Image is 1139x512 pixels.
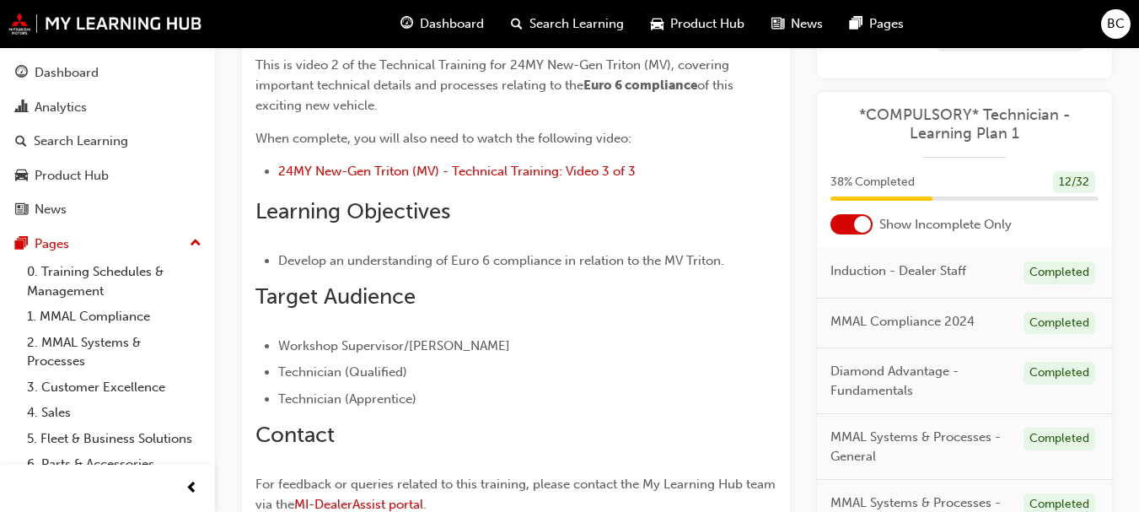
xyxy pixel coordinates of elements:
div: Analytics [35,98,87,117]
span: Product Hub [670,14,744,34]
span: Show Incomplete Only [879,214,1012,234]
a: 1. MMAL Compliance [20,304,208,330]
span: This is video 2 of the Technical Training for 24MY New-Gen Triton (MV), covering important techni... [255,57,733,93]
span: Euro 6 compliance [583,78,697,93]
a: 2. MMAL Systems & Processes [20,330,208,375]
a: Analytics [7,92,208,123]
button: Pages [7,229,208,260]
span: up-icon [190,233,201,255]
span: Contact [255,422,335,448]
span: BC [1107,14,1125,34]
a: Dashboard [7,57,208,89]
div: Completed [1023,261,1095,284]
span: car-icon [15,169,28,184]
span: news-icon [771,13,784,35]
img: mmal [8,13,202,35]
span: guage-icon [15,66,28,81]
a: News [7,194,208,225]
a: 5. Fleet & Business Solutions [20,426,208,452]
a: 24MY New-Gen Triton (MV) - Technical Training: Video 3 of 3 [278,164,636,179]
span: pages-icon [850,13,862,35]
span: news-icon [15,202,28,218]
a: Search Learning [7,126,208,157]
span: Search Learning [529,14,624,34]
span: Workshop Supervisor/[PERSON_NAME] [278,338,510,353]
a: 4. Sales [20,400,208,426]
span: Develop an understanding of Euro 6 compliance in relation to the MV Triton. [278,253,724,268]
span: Diamond Advantage - Fundamentals [830,362,1010,400]
a: 3. Customer Excellence [20,375,208,401]
div: Product Hub [35,166,109,186]
a: guage-iconDashboard [387,7,497,41]
button: BC [1101,9,1131,39]
div: Completed [1023,311,1095,334]
span: chart-icon [15,100,28,116]
a: car-iconProduct Hub [637,7,758,41]
span: MMAL Systems & Processes - General [830,428,1010,466]
span: guage-icon [400,13,413,35]
span: Target Audience [255,283,416,310]
span: of this exciting new vehicle. [255,78,737,113]
div: Search Learning [34,132,128,151]
button: DashboardAnalyticsSearch LearningProduct HubNews [7,54,208,229]
span: Technician (Apprentice) [278,391,416,407]
a: search-iconSearch Learning [497,7,637,41]
span: Learning Objectives [255,198,450,224]
a: pages-iconPages [836,7,917,41]
a: *COMPULSORY* Technician - Learning Plan 1 [830,105,1099,143]
span: News [791,14,823,34]
div: Dashboard [35,63,99,83]
span: MMAL Compliance 2024 [830,311,975,331]
div: News [35,200,67,219]
a: Product Hub [7,160,208,191]
span: Pages [869,14,904,34]
a: MI-DealerAssist portal [294,497,423,512]
span: pages-icon [15,237,28,252]
span: search-icon [15,134,27,149]
div: 12 / 32 [1053,170,1095,193]
span: Induction - Dealer Staff [830,261,966,281]
a: news-iconNews [758,7,836,41]
span: Dashboard [420,14,484,34]
span: Technician (Qualified) [278,364,407,380]
div: Pages [35,234,69,254]
a: 0. Training Schedules & Management [20,259,208,304]
span: prev-icon [185,478,198,499]
span: When complete, you will also need to watch the following video: [255,131,631,146]
span: 38 % Completed [830,172,915,191]
span: car-icon [651,13,664,35]
a: 6. Parts & Accessories [20,451,208,477]
div: Completed [1023,362,1095,385]
span: For feedback or queries related to this training, please contact the My Learning Hub team via the [255,477,779,512]
div: Completed [1023,428,1095,450]
span: . [423,497,427,512]
span: search-icon [511,13,523,35]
